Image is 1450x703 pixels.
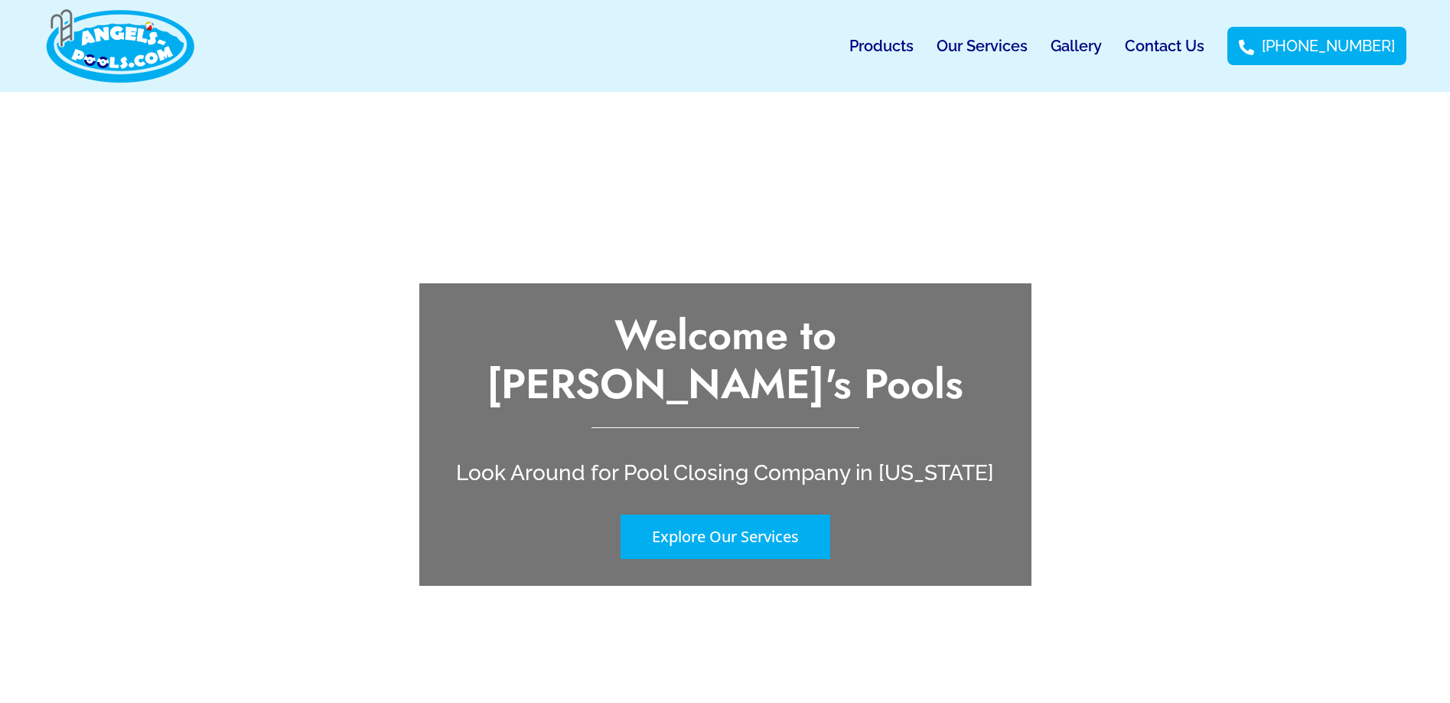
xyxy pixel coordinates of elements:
span: Explore Our Services [652,529,799,544]
a: Products [849,28,914,64]
a: Contact Us [1125,28,1204,64]
h2: Look Around for Pool Closing Company in [US_STATE] [446,463,1005,484]
a: Gallery [1051,28,1102,64]
span: [PHONE_NUMBER] [1258,34,1395,57]
a: Explore Our Services [621,515,830,559]
h1: Welcome to [PERSON_NAME]'s Pools [446,310,1005,408]
a: Our Services [937,28,1028,64]
nav: Menu [849,28,1204,64]
a: [PHONE_NUMBER] [1239,34,1395,57]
